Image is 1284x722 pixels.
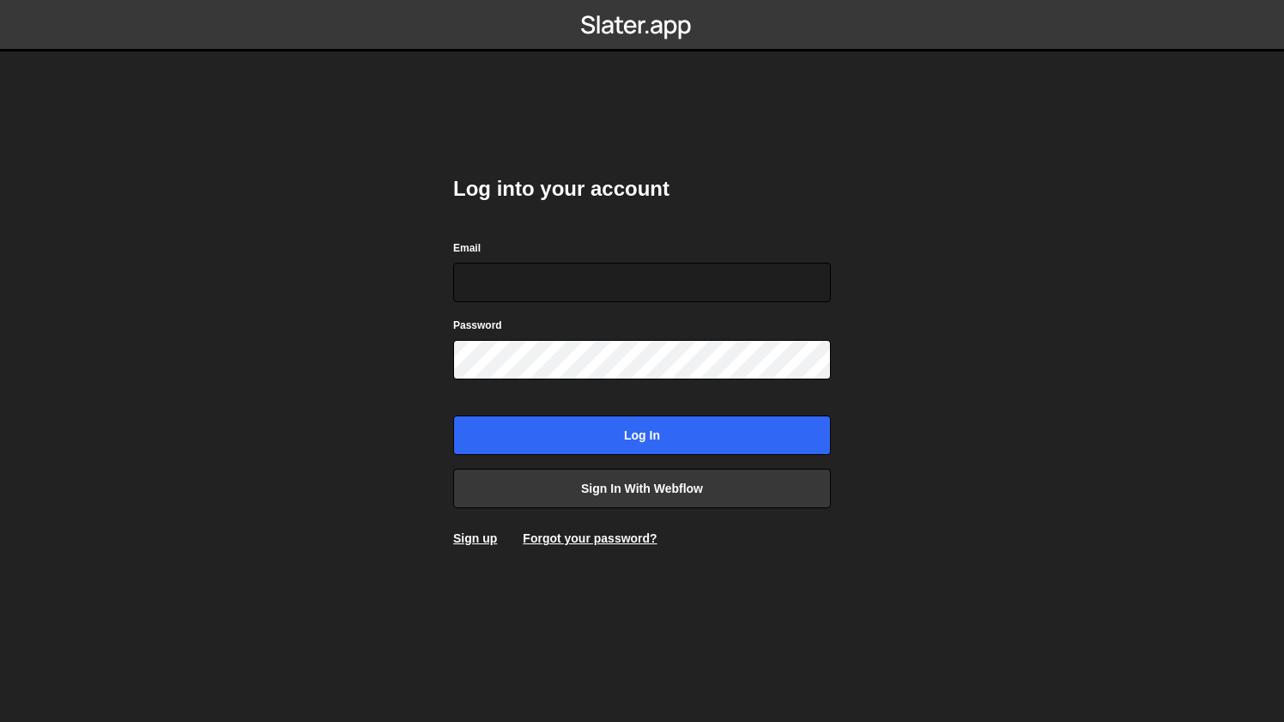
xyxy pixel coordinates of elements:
a: Sign up [453,531,497,545]
a: Sign in with Webflow [453,469,831,508]
label: Password [453,317,502,334]
label: Email [453,240,481,257]
a: Forgot your password? [523,531,657,545]
h2: Log into your account [453,175,831,203]
input: Log in [453,416,831,455]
